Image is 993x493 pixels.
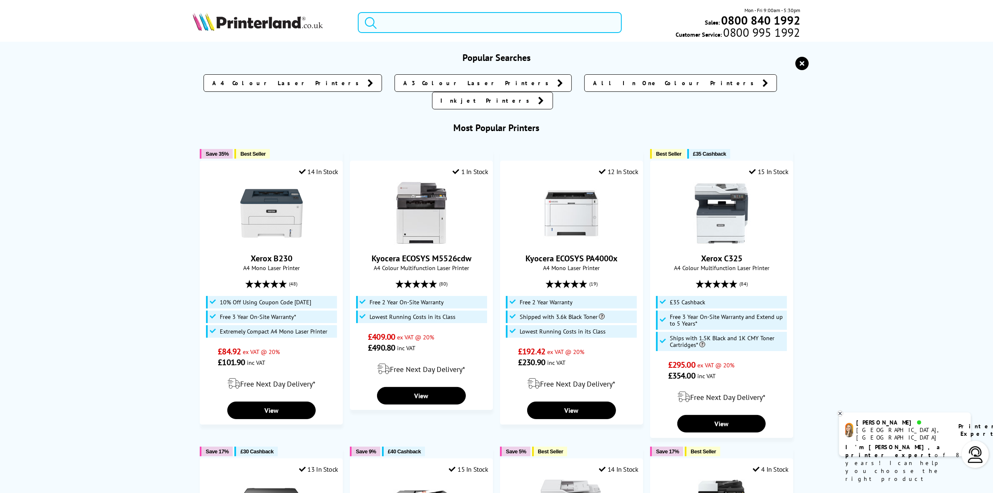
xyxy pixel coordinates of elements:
[857,419,948,426] div: [PERSON_NAME]
[650,149,686,159] button: Best Seller
[204,372,338,395] div: modal_delivery
[690,238,753,246] a: Xerox C325
[701,253,742,264] a: Xerox C325
[538,448,563,455] span: Best Seller
[441,96,534,105] span: Inkjet Printers
[206,151,229,157] span: Save 35%
[685,447,720,456] button: Best Seller
[722,28,800,36] span: 0800 995 1992
[697,361,734,369] span: ex VAT @ 20%
[547,348,584,356] span: ex VAT @ 20%
[656,151,681,157] span: Best Seller
[403,79,553,87] span: A3 Colour Laser Printers
[240,151,266,157] span: Best Seller
[739,276,748,292] span: (84)
[691,448,716,455] span: Best Seller
[505,264,638,272] span: A4 Mono Laser Printer
[967,446,984,463] img: user-headset-light.svg
[193,52,800,63] h3: Popular Searches
[505,372,638,395] div: modal_delivery
[670,299,705,306] span: £35 Cashback
[655,385,788,409] div: modal_delivery
[857,426,948,441] div: [GEOGRAPHIC_DATA], [GEOGRAPHIC_DATA]
[289,276,297,292] span: (48)
[439,276,447,292] span: (80)
[845,443,943,459] b: I'm [PERSON_NAME], a printer expert
[193,13,347,33] a: Printerland Logo
[204,264,338,272] span: A4 Mono Laser Printer
[720,16,800,24] a: 0800 840 1992
[453,167,488,176] div: 1 In Stock
[368,342,395,353] span: £490.80
[377,387,465,405] a: View
[350,447,380,456] button: Save 9%
[234,447,277,456] button: £30 Cashback
[395,74,572,92] a: A3 Colour Laser Printers
[547,359,566,367] span: inc VAT
[656,448,679,455] span: Save 17%
[668,370,695,381] span: £354.00
[432,92,553,109] a: Inkjet Printers
[251,253,292,264] a: Xerox B230
[518,346,545,357] span: £192.42
[697,372,716,380] span: inc VAT
[240,238,303,246] a: Xerox B230
[540,238,603,246] a: Kyocera ECOSYS PA4000x
[243,348,280,356] span: ex VAT @ 20%
[599,167,638,176] div: 12 In Stock
[449,465,488,473] div: 15 In Stock
[845,443,965,483] p: of 8 years! I can help you choose the right product
[589,276,598,292] span: (19)
[705,18,720,26] span: Sales:
[520,328,606,335] span: Lowest Running Costs in its Class
[200,149,233,159] button: Save 35%
[354,357,488,381] div: modal_delivery
[368,331,395,342] span: £409.00
[397,344,415,352] span: inc VAT
[382,447,425,456] button: £40 Cashback
[518,357,545,368] span: £230.90
[388,448,421,455] span: £40 Cashback
[670,313,785,327] span: Free 3 Year On-Site Warranty and Extend up to 5 Years*
[668,359,695,370] span: £295.00
[540,182,603,245] img: Kyocera ECOSYS PA4000x
[227,402,316,419] a: View
[690,182,753,245] img: Xerox C325
[218,346,241,357] span: £84.92
[299,167,338,176] div: 14 In Stock
[397,333,434,341] span: ex VAT @ 20%
[220,328,327,335] span: Extremely Compact A4 Mono Laser Printer
[370,313,456,320] span: Lowest Running Costs in its Class
[593,79,758,87] span: All In One Colour Printers
[206,448,229,455] span: Save 17%
[677,415,766,432] a: View
[193,13,323,31] img: Printerland Logo
[240,182,303,245] img: Xerox B230
[220,313,296,320] span: Free 3 Year On-Site Warranty*
[670,335,785,348] span: Ships with 1.5K Black and 1K CMY Toner Cartridges*
[247,359,265,367] span: inc VAT
[506,448,526,455] span: Save 5%
[234,149,270,159] button: Best Seller
[744,6,800,14] span: Mon - Fri 9:00am - 5:30pm
[299,465,338,473] div: 13 In Stock
[721,13,800,28] b: 0800 840 1992
[527,402,616,419] a: View
[693,151,726,157] span: £35 Cashback
[599,465,638,473] div: 14 In Stock
[749,167,788,176] div: 15 In Stock
[676,28,800,38] span: Customer Service:
[500,447,530,456] button: Save 5%
[390,182,453,245] img: Kyocera ECOSYS M5526cdw
[584,74,777,92] a: All In One Colour Printers
[356,448,376,455] span: Save 9%
[650,447,683,456] button: Save 17%
[218,357,245,368] span: £101.90
[240,448,273,455] span: £30 Cashback
[655,264,788,272] span: A4 Colour Multifunction Laser Printer
[687,149,730,159] button: £35 Cashback
[204,74,382,92] a: A4 Colour Laser Printers
[370,299,444,306] span: Free 2 Year On-Site Warranty
[212,79,363,87] span: A4 Colour Laser Printers
[193,122,800,134] h3: Most Popular Printers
